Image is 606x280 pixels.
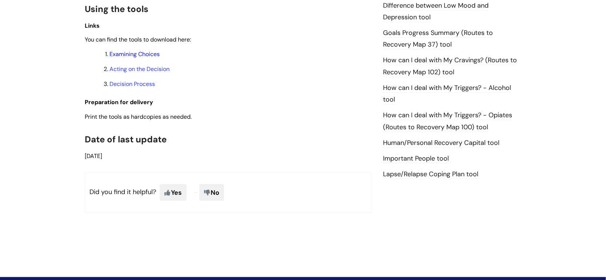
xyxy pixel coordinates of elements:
[383,111,512,132] a: How can I deal with My Triggers? - Opiates (Routes to Recovery Map 100) tool
[85,113,192,121] span: Print the tools as hardcopies as needed.
[383,1,489,22] a: Difference between Low Mood and Depression tool
[383,154,449,163] a: Important People tool
[85,3,148,15] span: Using the tools
[383,28,493,50] a: Goals Progress Summary (Routes to Recovery Map 37) tool
[383,83,511,104] a: How can I deal with My Triggers? - Alcohol tool
[85,98,153,106] span: Preparation for delivery
[85,172,372,213] p: Did you find it helpful?
[85,152,102,160] span: [DATE]
[109,65,170,73] a: Acting on the Decision
[160,184,187,201] span: Yes
[383,170,478,179] a: Lapse/Relapse Coping Plan tool
[85,22,100,29] span: Links
[109,80,155,88] a: Decision Process
[109,50,160,58] a: Examining Choices
[383,56,517,77] a: How can I deal with My Cravings? (Routes to Recovery Map 102) tool
[85,36,191,43] span: You can find the tools to download here:
[383,138,499,148] a: Human/Personal Recovery Capital tool
[199,184,224,201] span: No
[85,134,167,145] span: Date of last update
